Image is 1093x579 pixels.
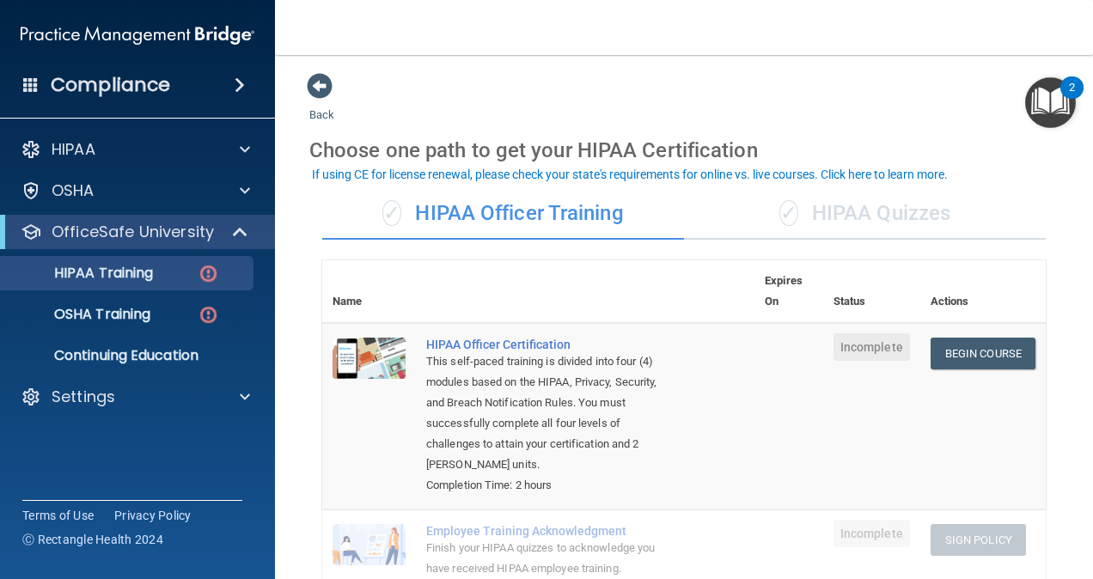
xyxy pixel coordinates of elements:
[931,524,1026,556] button: Sign Policy
[426,524,669,538] div: Employee Training Acknowledgment
[114,507,192,524] a: Privacy Policy
[52,180,95,201] p: OSHA
[309,88,334,121] a: Back
[1069,88,1075,110] div: 2
[52,139,95,160] p: HIPAA
[21,222,249,242] a: OfficeSafe University
[11,306,150,323] p: OSHA Training
[21,139,250,160] a: HIPAA
[312,168,948,180] div: If using CE for license renewal, please check your state's requirements for online vs. live cours...
[21,18,254,52] img: PMB logo
[754,260,823,323] th: Expires On
[833,520,910,547] span: Incomplete
[1007,460,1072,526] iframe: Drift Widget Chat Controller
[823,260,920,323] th: Status
[22,507,94,524] a: Terms of Use
[21,387,250,407] a: Settings
[309,125,1059,175] div: Choose one path to get your HIPAA Certification
[322,188,684,240] div: HIPAA Officer Training
[11,347,246,364] p: Continuing Education
[426,538,669,579] div: Finish your HIPAA quizzes to acknowledge you have received HIPAA employee training.
[52,387,115,407] p: Settings
[21,180,250,201] a: OSHA
[426,351,669,475] div: This self-paced training is divided into four (4) modules based on the HIPAA, Privacy, Security, ...
[779,200,798,226] span: ✓
[684,188,1046,240] div: HIPAA Quizzes
[322,260,416,323] th: Name
[198,263,219,284] img: danger-circle.6113f641.png
[833,333,910,361] span: Incomplete
[309,166,950,183] button: If using CE for license renewal, please check your state's requirements for online vs. live cours...
[382,200,401,226] span: ✓
[426,338,669,351] a: HIPAA Officer Certification
[920,260,1046,323] th: Actions
[51,73,170,97] h4: Compliance
[931,338,1035,369] a: Begin Course
[426,475,669,496] div: Completion Time: 2 hours
[198,304,219,326] img: danger-circle.6113f641.png
[11,265,153,282] p: HIPAA Training
[22,531,163,548] span: Ⓒ Rectangle Health 2024
[1025,77,1076,128] button: Open Resource Center, 2 new notifications
[52,222,214,242] p: OfficeSafe University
